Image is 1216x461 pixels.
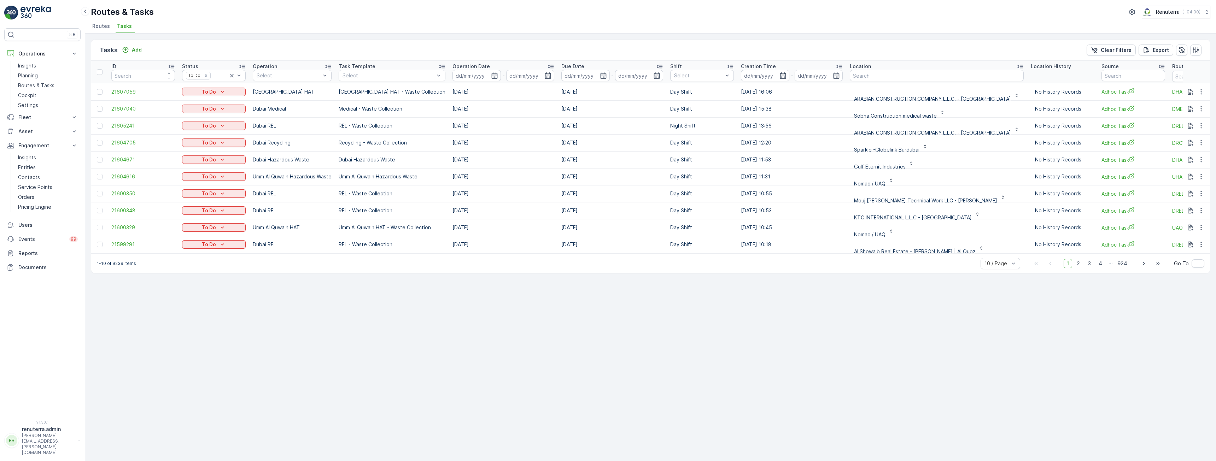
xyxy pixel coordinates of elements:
[1101,122,1165,130] span: Adhoc Task
[1101,105,1165,113] a: Adhoc Task
[111,139,175,146] a: 21604705
[253,88,332,95] p: [GEOGRAPHIC_DATA] HAT
[202,224,216,231] p: To Do
[111,122,175,129] span: 21605241
[449,134,558,151] td: [DATE]
[18,174,40,181] p: Contacts
[339,105,445,112] p: Medical - Waste Collection
[202,241,216,248] p: To Do
[850,86,1024,97] button: ARABIAN CONSTRUCTION COMPANY L.L.C. - [GEOGRAPHIC_DATA]
[4,232,81,246] a: Events99
[558,83,667,100] td: [DATE]
[850,70,1024,81] input: Search
[202,173,216,180] p: To Do
[15,182,81,192] a: Service Points
[111,88,175,95] a: 21607059
[18,72,38,79] p: Planning
[1182,9,1200,15] p: ( +04:00 )
[1109,259,1113,268] p: ...
[15,100,81,110] a: Settings
[22,426,75,433] p: renuterra.admin
[1101,173,1165,181] a: Adhoc Task
[111,207,175,214] span: 21600348
[1139,45,1173,56] button: Export
[18,221,78,229] p: Users
[15,162,81,172] a: Entities
[1101,207,1165,214] a: Adhoc Task
[1101,63,1119,70] p: Source
[339,224,445,231] p: Umm Al Quwain HAT - Waste Collection
[253,173,332,180] p: Umm Al Quwain Hazardous Waste
[1035,173,1090,180] p: No History Records
[1101,88,1165,95] span: Adhoc Task
[18,62,36,69] p: Insights
[202,88,216,95] p: To Do
[6,435,17,446] div: RR
[202,139,216,146] p: To Do
[71,236,76,242] p: 99
[18,128,66,135] p: Asset
[253,207,332,214] p: Dubai REL
[558,117,667,134] td: [DATE]
[737,202,846,219] td: [DATE] 10:53
[850,188,1010,199] button: Mouj [PERSON_NAME] Technical Work LLC - [PERSON_NAME]
[854,146,919,153] p: Sparklo -Globelink Burdubai
[4,426,81,455] button: RRrenuterra.admin[PERSON_NAME][EMAIL_ADDRESS][PERSON_NAME][DOMAIN_NAME]
[339,156,445,163] p: Dubai Hazardous Waste
[253,122,332,129] p: Dubai REL
[1064,259,1072,268] span: 1
[202,105,216,112] p: To Do
[741,70,789,81] input: dd/mm/yyyy
[737,83,846,100] td: [DATE] 16:06
[97,106,103,112] div: Toggle Row Selected
[111,224,175,231] span: 21600329
[1101,139,1165,147] a: Adhoc Task
[182,206,246,215] button: To Do
[449,151,558,168] td: [DATE]
[670,63,682,70] p: Shift
[854,197,997,204] p: Mouj [PERSON_NAME] Technical Work LLC - [PERSON_NAME]
[452,70,501,81] input: dd/mm/yyyy
[18,164,36,171] p: Entities
[561,63,584,70] p: Due Date
[4,6,18,20] img: logo
[1101,224,1165,231] a: Adhoc Task
[111,156,175,163] a: 21604671
[1035,190,1090,197] p: No History Records
[202,73,210,78] div: Remove To Do
[1035,139,1090,146] p: No History Records
[449,100,558,117] td: [DATE]
[202,156,216,163] p: To Do
[22,433,75,455] p: [PERSON_NAME][EMAIL_ADDRESS][PERSON_NAME][DOMAIN_NAME]
[18,203,51,211] p: Pricing Engine
[854,248,976,255] p: Al Showaib Real Estate - [PERSON_NAME] | Al Quoz
[1174,260,1189,267] span: Go To
[558,151,667,168] td: [DATE]
[18,184,52,191] p: Service Points
[791,71,793,80] p: -
[18,264,78,271] p: Documents
[18,50,66,57] p: Operations
[202,190,216,197] p: To Do
[97,242,103,247] div: Toggle Row Selected
[850,103,949,114] button: Sobha Construction medical waste
[449,168,558,185] td: [DATE]
[449,185,558,202] td: [DATE]
[182,88,246,96] button: To Do
[21,6,51,20] img: logo_light-DOdMpM7g.png
[202,122,216,129] p: To Do
[558,168,667,185] td: [DATE]
[97,261,136,266] p: 1-10 of 9239 items
[253,139,332,146] p: Dubai Recycling
[558,219,667,236] td: [DATE]
[1035,105,1090,112] p: No History Records
[111,63,116,70] p: ID
[1101,190,1165,197] a: Adhoc Task
[339,88,445,95] p: [GEOGRAPHIC_DATA] HAT - Waste Collection
[1101,70,1165,81] input: Search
